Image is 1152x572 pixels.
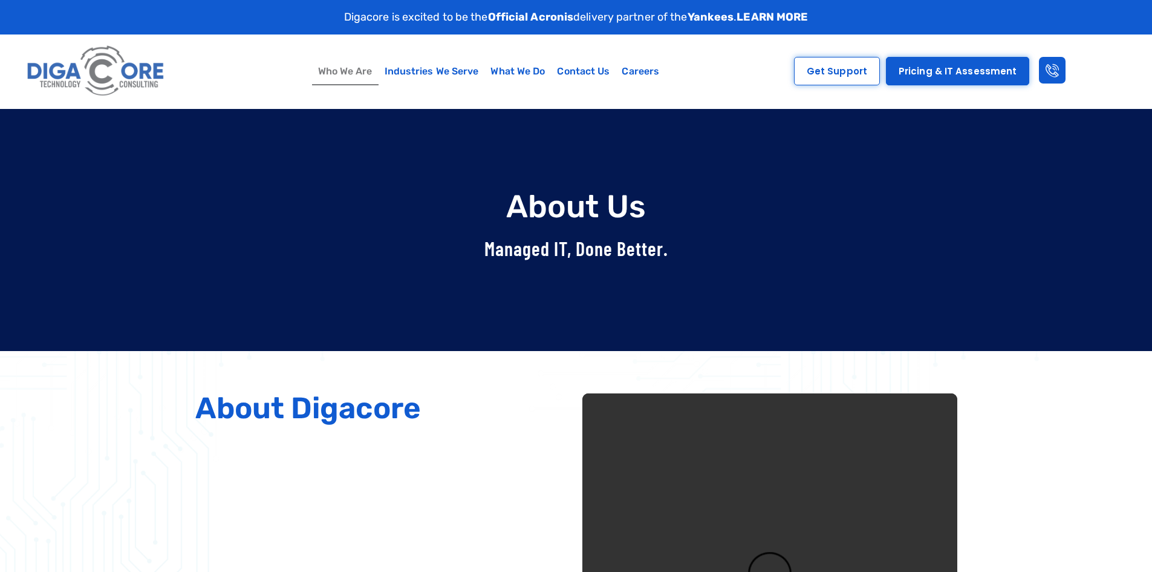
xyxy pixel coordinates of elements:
[24,41,169,102] img: Digacore logo 1
[616,58,665,85] a: Careers
[227,58,751,85] nav: Menu
[312,58,379,85] a: Who We Are
[899,67,1017,76] span: Pricing & IT Assessment
[484,237,668,260] span: Managed IT, Done Better.
[551,58,616,85] a: Contact Us
[807,67,867,76] span: Get Support
[886,57,1029,85] a: Pricing & IT Assessment
[344,9,809,25] p: Digacore is excited to be the delivery partner of the .
[379,58,485,85] a: Industries We Serve
[737,10,808,24] a: LEARN MORE
[195,393,570,423] h2: About Digacore
[794,57,880,85] a: Get Support
[488,10,574,24] strong: Official Acronis
[688,10,734,24] strong: Yankees
[189,189,963,224] h1: About Us
[484,58,551,85] a: What We Do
